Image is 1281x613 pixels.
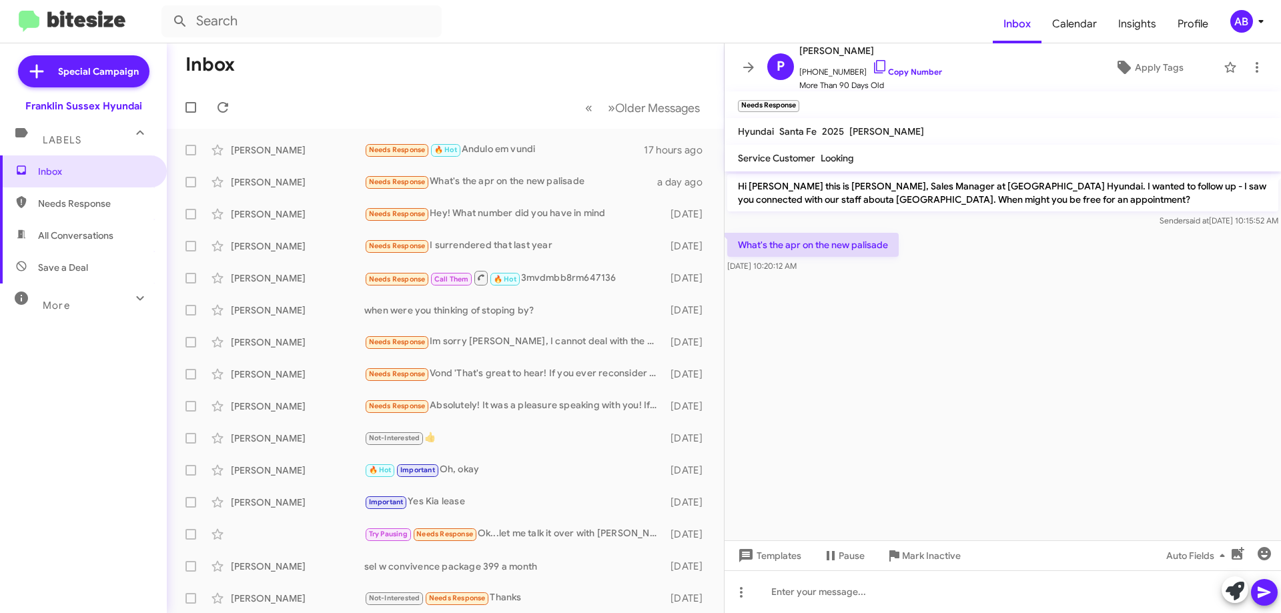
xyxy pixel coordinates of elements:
span: More [43,299,70,312]
span: 🔥 Hot [434,145,457,154]
span: Important [400,466,435,474]
span: Santa Fe [779,125,817,137]
div: Hey! What number did you have in mind [364,206,664,221]
span: Needs Response [429,594,486,602]
span: 🔥 Hot [494,275,516,283]
div: Franklin Sussex Hyundai [25,99,142,113]
div: [PERSON_NAME] [231,464,364,477]
button: Previous [577,94,600,121]
div: AB [1230,10,1253,33]
span: More Than 90 Days Old [799,79,942,92]
span: [PERSON_NAME] [799,43,942,59]
div: [PERSON_NAME] [231,336,364,349]
span: Needs Response [369,177,426,186]
span: Inbox [38,165,151,178]
div: [PERSON_NAME] [231,560,364,573]
div: a day ago [657,175,713,189]
input: Search [161,5,442,37]
span: Needs Response [369,402,426,410]
button: Apply Tags [1080,55,1217,79]
div: [PERSON_NAME] [231,175,364,189]
span: Not-Interested [369,594,420,602]
span: Service Customer [738,152,815,164]
span: Apply Tags [1135,55,1184,79]
span: Labels [43,134,81,146]
div: [PERSON_NAME] [231,400,364,413]
span: « [585,99,592,116]
span: Save a Deal [38,261,88,274]
div: [PERSON_NAME] [231,143,364,157]
span: [DATE] 10:20:12 AM [727,261,797,271]
span: Looking [821,152,854,164]
div: Thanks [364,590,664,606]
div: Absolutely! It was a pleasure speaking with you! If all goes well my generally frugal nephew will... [364,398,664,414]
div: Oh, okay [364,462,664,478]
span: All Conversations [38,229,113,242]
div: [DATE] [664,496,713,509]
span: Call Them [434,275,469,283]
div: 17 hours ago [644,143,713,157]
span: Needs Response [369,209,426,218]
div: 3mvdmbb8rm647136 [364,269,664,286]
a: Profile [1167,5,1219,43]
div: [DATE] [664,336,713,349]
div: Yes Kia lease [364,494,664,510]
span: Inbox [993,5,1041,43]
div: sel w convivence package 399 a month [364,560,664,573]
span: [PERSON_NAME] [849,125,924,137]
div: [DATE] [664,560,713,573]
span: Hyundai [738,125,774,137]
div: [DATE] [664,464,713,477]
div: [DATE] [664,400,713,413]
span: Needs Response [369,241,426,250]
div: [PERSON_NAME] [231,239,364,253]
span: said at [1186,215,1209,225]
span: Needs Response [38,197,151,210]
button: Templates [725,544,812,568]
div: [DATE] [664,303,713,317]
button: Pause [812,544,875,568]
div: What's the apr on the new palisade [364,174,657,189]
div: [DATE] [664,239,713,253]
span: Sender [DATE] 10:15:52 AM [1160,215,1278,225]
span: P [777,56,785,77]
div: Ok...let me talk it over with [PERSON_NAME] will get back to you. [364,526,664,542]
div: [DATE] [664,368,713,381]
div: [PERSON_NAME] [231,368,364,381]
span: Auto Fields [1166,544,1230,568]
span: Pause [839,544,865,568]
a: Copy Number [872,67,942,77]
span: Older Messages [615,101,700,115]
div: Andulo em vundi [364,142,644,157]
span: Needs Response [369,145,426,154]
div: Im sorry [PERSON_NAME], I cannot deal with the car right now. I just had a sudden death in my fam... [364,334,664,350]
span: Needs Response [416,530,473,538]
div: [PERSON_NAME] [231,592,364,605]
div: [DATE] [664,432,713,445]
div: [DATE] [664,271,713,285]
a: Calendar [1041,5,1108,43]
div: when were you thinking of stoping by? [364,303,664,317]
span: Needs Response [369,338,426,346]
div: [DATE] [664,592,713,605]
span: Mark Inactive [902,544,961,568]
div: [PERSON_NAME] [231,207,364,221]
small: Needs Response [738,100,799,112]
span: 🔥 Hot [369,466,392,474]
button: AB [1219,10,1266,33]
div: [PERSON_NAME] [231,303,364,317]
div: [PERSON_NAME] [231,271,364,285]
span: [PHONE_NUMBER] [799,59,942,79]
a: Insights [1108,5,1167,43]
button: Auto Fields [1156,544,1241,568]
span: Special Campaign [58,65,139,78]
div: 👍 [364,430,664,446]
div: [PERSON_NAME] [231,432,364,445]
p: Hi [PERSON_NAME] this is [PERSON_NAME], Sales Manager at [GEOGRAPHIC_DATA] Hyundai. I wanted to f... [727,174,1278,211]
span: Needs Response [369,275,426,283]
p: What's the apr on the new palisade [727,233,899,257]
span: Not-Interested [369,434,420,442]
